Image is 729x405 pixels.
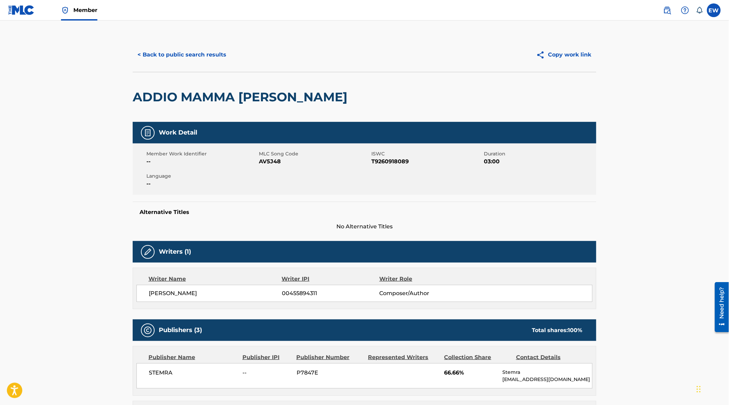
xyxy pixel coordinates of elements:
a: Public Search [660,3,674,17]
h2: ADDIO MAMMA [PERSON_NAME] [133,89,351,105]
div: Collection Share [444,353,511,362]
div: Help [678,3,692,17]
img: Work Detail [144,129,152,137]
img: help [681,6,689,14]
div: Writer Role [379,275,468,283]
span: 66.66% [444,369,498,377]
span: [PERSON_NAME] [149,289,282,298]
span: 00455894311 [282,289,379,298]
div: Writer Name [148,275,282,283]
img: MLC Logo [8,5,35,15]
div: Publisher IPI [242,353,291,362]
span: Composer/Author [379,289,468,298]
div: Writer IPI [282,275,380,283]
span: Language [146,173,257,180]
p: Stemra [503,369,592,376]
span: -- [243,369,291,377]
img: Top Rightsholder [61,6,69,14]
div: Notifications [696,7,703,14]
span: 03:00 [484,157,595,166]
img: search [663,6,671,14]
span: Member Work Identifier [146,150,257,157]
span: Duration [484,150,595,157]
p: [EMAIL_ADDRESS][DOMAIN_NAME] [503,376,592,383]
span: 100 % [568,327,583,333]
div: Publisher Name [148,353,237,362]
div: Represented Writers [368,353,439,362]
span: Member [73,6,97,14]
iframe: Chat Widget [695,372,729,405]
img: Publishers [144,326,152,334]
img: Writers [144,248,152,256]
span: No Alternative Titles [133,223,596,231]
div: Total shares: [532,326,583,334]
iframe: Resource Center [710,280,729,335]
span: P7847E [297,369,363,377]
span: STEMRA [149,369,238,377]
img: Copy work link [536,51,548,59]
div: Drag [697,379,701,400]
span: -- [146,157,257,166]
h5: Work Detail [159,129,197,137]
button: < Back to public search results [133,46,231,63]
button: Copy work link [531,46,596,63]
h5: Writers (1) [159,248,191,256]
span: AV5J48 [259,157,370,166]
h5: Alternative Titles [140,209,589,216]
span: T9260918089 [371,157,482,166]
span: ISWC [371,150,482,157]
div: User Menu [707,3,721,17]
div: Publisher Number [296,353,363,362]
div: Contact Details [516,353,583,362]
span: MLC Song Code [259,150,370,157]
span: -- [146,180,257,188]
h5: Publishers (3) [159,326,202,334]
